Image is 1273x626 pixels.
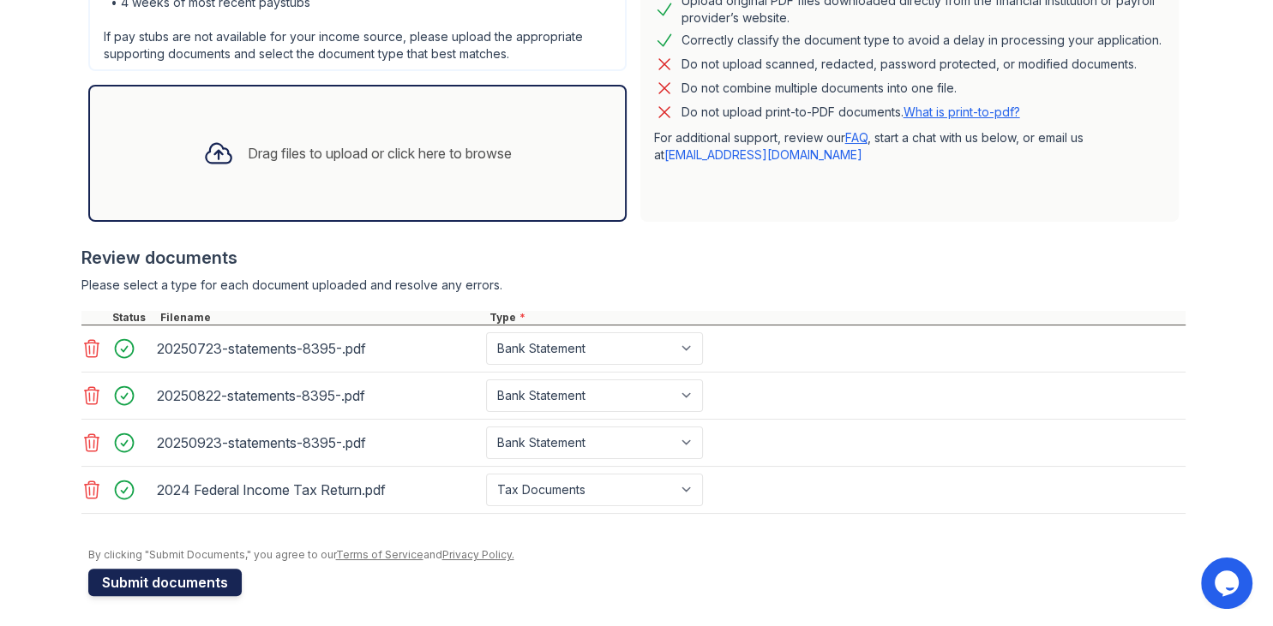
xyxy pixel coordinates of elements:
div: Do not upload scanned, redacted, password protected, or modified documents. [682,54,1137,75]
div: Please select a type for each document uploaded and resolve any errors. [81,277,1186,294]
div: Filename [157,311,486,325]
div: Drag files to upload or click here to browse [248,143,512,164]
p: For additional support, review our , start a chat with us below, or email us at [654,129,1165,164]
div: 2024 Federal Income Tax Return.pdf [157,476,479,504]
a: Terms of Service [336,548,423,561]
button: Submit documents [88,569,242,596]
div: Correctly classify the document type to avoid a delay in processing your application. [682,30,1162,51]
a: Privacy Policy. [442,548,514,561]
div: By clicking "Submit Documents," you agree to our and [88,548,1186,562]
div: 20250822-statements-8395-.pdf [157,382,479,409]
a: [EMAIL_ADDRESS][DOMAIN_NAME] [664,147,862,162]
div: 20250923-statements-8395-.pdf [157,429,479,456]
iframe: chat widget [1201,557,1256,609]
div: 20250723-statements-8395-.pdf [157,335,479,362]
p: Do not upload print-to-PDF documents. [682,104,1020,121]
div: Do not combine multiple documents into one file. [682,78,957,98]
a: FAQ [845,130,868,145]
div: Type [486,311,1186,325]
div: Review documents [81,246,1186,270]
a: What is print-to-pdf? [904,104,1020,119]
div: Status [109,311,157,325]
